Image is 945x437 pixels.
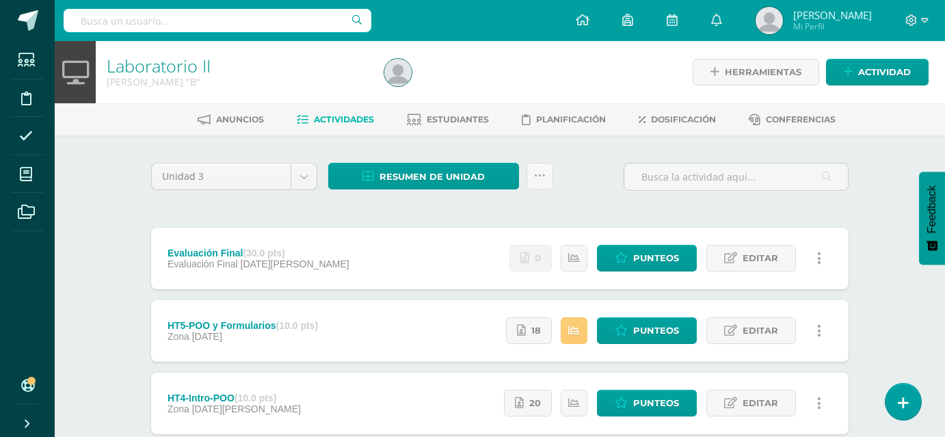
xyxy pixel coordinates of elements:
span: [DATE] [192,331,222,342]
span: [DATE][PERSON_NAME] [241,259,349,269]
strong: (30.0 pts) [243,248,284,259]
a: 20 [504,390,552,416]
span: Resumen de unidad [380,164,485,189]
a: Actividades [297,109,374,131]
span: Feedback [926,185,938,233]
div: HT4-Intro-POO [168,393,301,403]
a: Punteos [597,317,697,344]
a: Unidad 3 [152,163,317,189]
span: Unidad 3 [162,163,280,189]
img: e1ecaa63abbcd92f15e98e258f47b918.png [756,7,783,34]
span: Conferencias [766,114,836,124]
span: Evaluación Final [168,259,238,269]
a: Punteos [597,245,697,272]
span: Anuncios [216,114,264,124]
input: Busca la actividad aquí... [624,163,848,190]
span: Dosificación [651,114,716,124]
span: Punteos [633,318,679,343]
span: Herramientas [725,59,801,85]
input: Busca un usuario... [64,9,371,32]
a: Anuncios [198,109,264,131]
a: Dosificación [639,109,716,131]
a: Estudiantes [407,109,489,131]
span: Mi Perfil [793,21,872,32]
span: Actividades [314,114,374,124]
span: Zona [168,403,189,414]
span: 18 [531,318,541,343]
a: Actividad [826,59,929,85]
a: Conferencias [749,109,836,131]
span: Planificación [536,114,606,124]
strong: (10.0 pts) [235,393,276,403]
span: Punteos [633,390,679,416]
img: e1ecaa63abbcd92f15e98e258f47b918.png [384,59,412,86]
span: [PERSON_NAME] [793,8,872,22]
div: Evaluación Final [168,248,349,259]
span: 20 [529,390,541,416]
span: Actividad [858,59,911,85]
span: Editar [743,318,778,343]
span: Editar [743,390,778,416]
a: Herramientas [693,59,819,85]
span: Editar [743,246,778,271]
a: Laboratorio II [107,54,211,77]
div: HT5-POO y Formularios [168,320,318,331]
a: 18 [506,317,552,344]
a: No se han realizado entregas [509,245,552,272]
button: Feedback - Mostrar encuesta [919,172,945,265]
span: [DATE][PERSON_NAME] [192,403,301,414]
a: Planificación [522,109,606,131]
span: Punteos [633,246,679,271]
h1: Laboratorio II [107,56,368,75]
div: Quinto Bachillerato 'B' [107,75,368,88]
a: Punteos [597,390,697,416]
strong: (10.0 pts) [276,320,318,331]
span: 0 [535,246,541,271]
span: Estudiantes [427,114,489,124]
a: Resumen de unidad [328,163,519,189]
span: Zona [168,331,189,342]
